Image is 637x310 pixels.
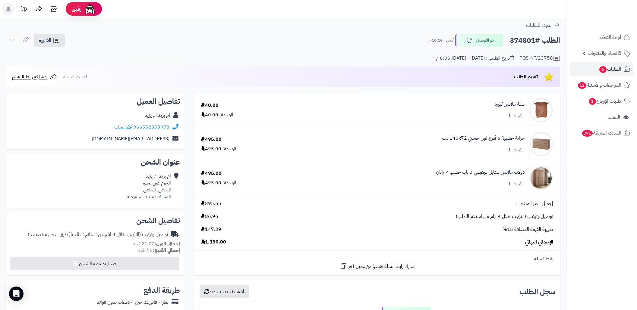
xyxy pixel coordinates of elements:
[200,285,249,298] button: أضف تحديث جديد
[526,22,560,29] a: العودة للطلبات
[84,3,96,15] img: ai-face.png
[133,123,169,131] a: 966552853978
[201,226,221,233] span: 147.39
[201,170,222,177] div: 495.00
[570,78,633,92] a: المراجعات والأسئلة12
[9,287,24,301] div: Open Intercom Messenger
[436,169,525,176] a: دولاب ملابس ستايل بوهيمي 3 باب خشب × راتان
[529,98,553,122] img: 1730293996-110116010100-90x90.jpg
[348,263,414,270] span: شارك رابط السلة نفسها مع عميل آخر
[153,247,180,254] strong: إجمالي القطع:
[196,256,558,262] div: رابط السلة
[495,101,525,108] a: سلة ملابس كبيرة
[570,94,633,108] a: طلبات الإرجاع1
[143,287,180,294] h2: طريقة الدفع
[519,288,555,295] h3: سجل الطلب
[588,49,621,57] span: الأقسام والمنتجات
[529,166,553,190] img: 1749976485-1-90x90.jpg
[570,126,633,140] a: السلات المتروكة391
[97,299,169,306] div: تمارا - فاتورتك حتى 4 دفعات بدون فوائد
[577,81,621,89] span: المراجعات والأسئلة
[92,135,169,142] a: [EMAIL_ADDRESS][DOMAIN_NAME]
[529,132,553,156] img: 1752058398-1(9)-90x90.jpg
[589,98,596,105] span: 1
[599,65,621,73] span: الطلبات
[201,102,219,109] div: 40.00
[578,82,586,89] span: 12
[16,3,31,17] a: تحديثات المنصة
[39,37,51,44] span: الفاتورة
[588,97,621,105] span: طلبات الإرجاع
[11,98,180,105] h2: تفاصيل العميل
[132,240,180,247] small: 21.00 كجم
[201,111,233,118] div: الوحدة: 40.00
[340,262,414,270] a: شارك رابط السلة نفسها مع عميل آخر
[455,34,503,47] button: تم التوصيل
[570,110,633,124] a: العملاء
[28,231,71,238] span: ( طرق شحن مخصصة )
[62,73,87,80] span: لم يتم التقييم
[436,55,514,62] div: تاريخ الطلب : [DATE] - [DATE] 8:05 م
[514,73,538,80] span: تقييم الطلب
[155,240,180,247] strong: إجمالي الوزن:
[516,200,553,207] span: إجمالي سعر المنتجات
[201,213,218,220] span: 86.96
[10,257,179,270] button: إصدار بوليصة الشحن
[428,37,454,43] small: أمس - 10:10 م
[442,135,525,142] a: خزانة خشبية 6 أدرج لون خشبي 140x72 سم
[519,55,560,62] div: POS-NT/23758
[456,213,553,220] span: توصيل وتركيب (التركيب خلال 4 ايام من استلام الطلب)
[508,147,525,153] div: الكمية: 1
[599,33,621,42] span: لوحة التحكم
[510,34,560,47] h2: الطلب #374801
[599,66,607,73] span: 6
[114,123,132,131] a: واتساب
[201,145,236,152] div: الوحدة: 495.00
[72,5,81,13] span: رفيق
[138,247,180,254] small: 3 قطعة
[570,30,633,45] a: لوحة التحكم
[608,113,620,121] span: العملاء
[503,226,553,233] span: ضريبة القيمة المضافة 15%
[12,73,47,80] span: مشاركة رابط التقييم
[508,113,525,119] div: الكمية: 1
[201,200,221,207] span: 895.65
[582,130,593,137] span: 391
[11,159,180,166] h2: عنوان الشحن
[201,179,236,186] div: الوحدة: 495.00
[28,231,168,238] div: توصيل وتركيب (التركيب خلال 4 ايام من استلام الطلب)
[127,173,171,200] div: ام يزيد ام يزيد الحزم عين نجم، الرياض، الرياض المملكة العربية السعودية
[581,129,621,137] span: السلات المتروكة
[525,239,553,246] span: الإجمالي النهائي
[201,136,222,143] div: 495.00
[12,73,57,80] a: مشاركة رابط التقييم
[526,22,553,29] span: العودة للطلبات
[11,217,180,224] h2: تفاصيل الشحن
[570,62,633,76] a: الطلبات6
[145,112,170,119] a: ام يزيد ام يزيد
[34,34,65,47] a: الفاتورة
[201,239,226,246] span: 1,130.00
[508,181,525,188] div: الكمية: 1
